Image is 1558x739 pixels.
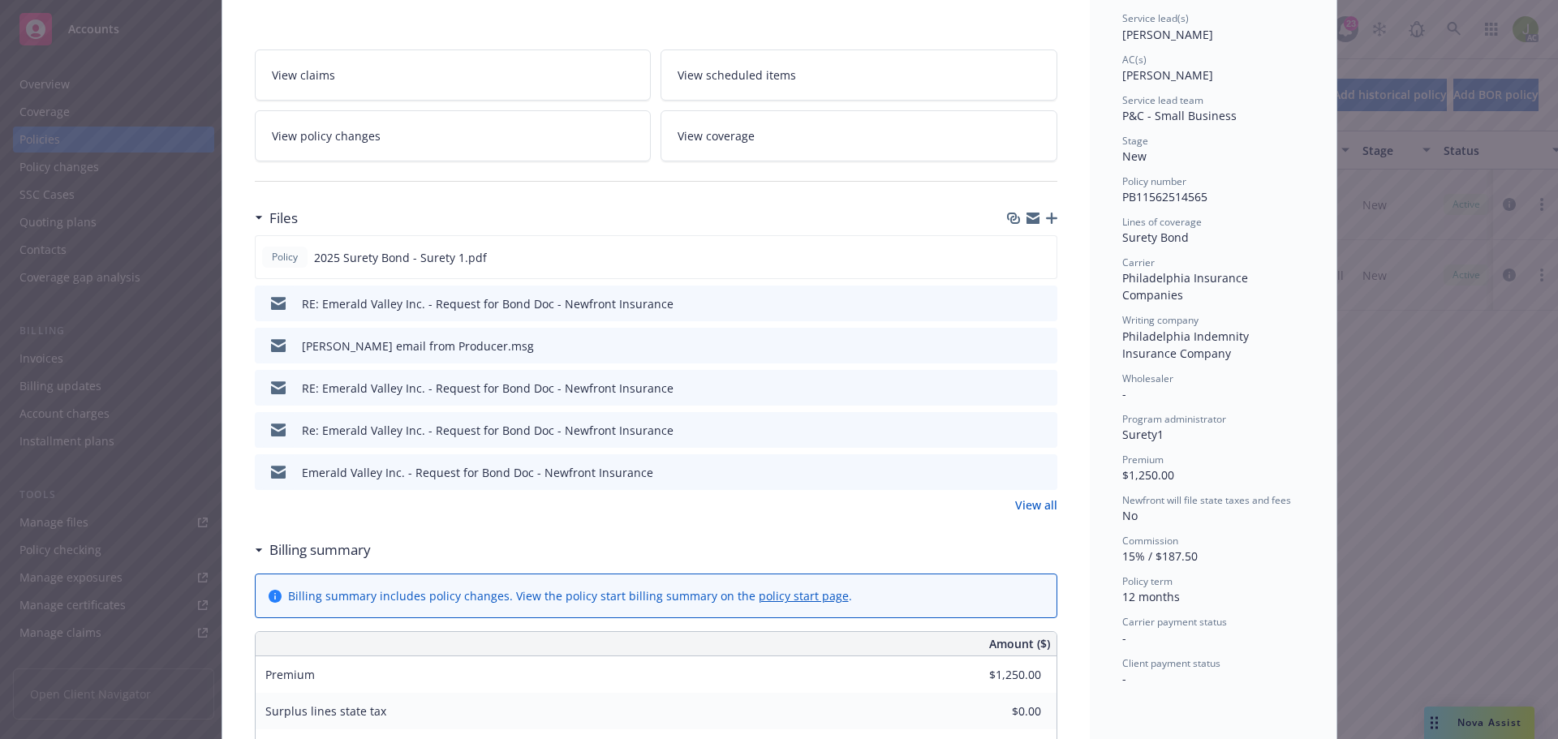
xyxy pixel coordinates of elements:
span: Policy [269,250,301,264]
span: Writing company [1122,313,1199,327]
span: Wholesaler [1122,372,1173,385]
span: 2025 Surety Bond - Surety 1.pdf [314,249,487,266]
span: Carrier payment status [1122,615,1227,629]
span: No [1122,508,1138,523]
button: download file [1010,380,1023,397]
a: policy start page [759,588,849,604]
a: View claims [255,49,652,101]
a: View all [1015,496,1057,513]
h3: Billing summary [269,539,371,561]
span: View scheduled items [678,67,796,84]
button: download file [1009,249,1022,266]
button: download file [1010,422,1023,439]
div: Emerald Valley Inc. - Request for Bond Doc - Newfront Insurance [302,464,653,481]
span: Carrier [1122,256,1155,269]
span: - [1122,671,1126,686]
div: RE: Emerald Valley Inc. - Request for Bond Doc - Newfront Insurance [302,380,674,397]
span: Program administrator [1122,412,1226,426]
div: Billing summary includes policy changes. View the policy start billing summary on the . [288,587,852,604]
span: Stage [1122,134,1148,148]
span: Policy number [1122,174,1186,188]
span: Commission [1122,534,1178,548]
div: Billing summary [255,539,371,561]
span: P&C - Small Business [1122,108,1237,123]
span: View policy changes [272,127,381,144]
button: download file [1010,464,1023,481]
div: RE: Emerald Valley Inc. - Request for Bond Doc - Newfront Insurance [302,295,674,312]
span: [PERSON_NAME] [1122,27,1213,42]
span: Philadelphia Indemnity Insurance Company [1122,329,1252,361]
span: 12 months [1122,589,1180,604]
input: 0.00 [945,663,1051,687]
span: Service lead team [1122,93,1203,107]
a: View scheduled items [661,49,1057,101]
span: Lines of coverage [1122,215,1202,229]
span: Premium [265,667,315,682]
span: Amount ($) [989,635,1050,652]
button: preview file [1036,464,1051,481]
button: preview file [1036,337,1051,354]
div: Re: Emerald Valley Inc. - Request for Bond Doc - Newfront Insurance [302,422,674,439]
button: download file [1010,337,1023,354]
input: 0.00 [945,699,1051,724]
div: Files [255,208,298,229]
a: View policy changes [255,110,652,161]
span: [PERSON_NAME] [1122,67,1213,83]
span: 15% / $187.50 [1122,548,1198,564]
button: preview file [1036,380,1051,397]
div: [PERSON_NAME] email from Producer.msg [302,337,534,354]
span: $1,250.00 [1122,467,1174,483]
span: Surplus lines state tax [265,703,386,719]
span: PB11562514565 [1122,189,1207,204]
span: Newfront will file state taxes and fees [1122,493,1291,507]
span: View coverage [678,127,755,144]
span: - [1122,630,1126,646]
h3: Files [269,208,298,229]
button: preview file [1036,422,1051,439]
button: download file [1010,295,1023,312]
span: Client payment status [1122,656,1220,670]
span: Philadelphia Insurance Companies [1122,270,1251,303]
span: New [1122,148,1147,164]
a: View coverage [661,110,1057,161]
span: AC(s) [1122,53,1147,67]
span: Premium [1122,453,1164,466]
span: - [1122,386,1126,402]
span: View claims [272,67,335,84]
div: Surety Bond [1122,229,1304,246]
span: Policy term [1122,574,1173,588]
button: preview file [1035,249,1050,266]
span: Surety1 [1122,427,1164,442]
button: preview file [1036,295,1051,312]
span: Service lead(s) [1122,11,1189,25]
